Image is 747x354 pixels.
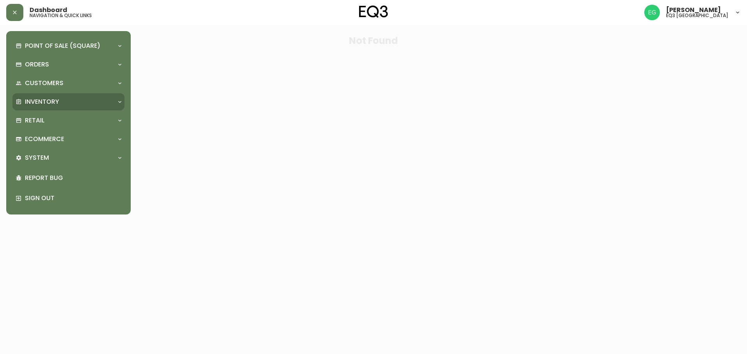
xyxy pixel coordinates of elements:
[359,5,388,18] img: logo
[30,13,92,18] h5: navigation & quick links
[666,7,721,13] span: [PERSON_NAME]
[12,131,124,148] div: Ecommerce
[12,168,124,188] div: Report Bug
[25,98,59,106] p: Inventory
[25,153,49,162] p: System
[666,13,728,18] h5: eq3 [GEOGRAPHIC_DATA]
[12,56,124,73] div: Orders
[12,112,124,129] div: Retail
[12,188,124,208] div: Sign Out
[12,37,124,54] div: Point of Sale (Square)
[25,60,49,69] p: Orders
[12,75,124,92] div: Customers
[12,149,124,166] div: System
[25,194,121,202] p: Sign Out
[644,5,660,20] img: db11c1629862fe82d63d0774b1b54d2b
[25,42,100,50] p: Point of Sale (Square)
[30,7,67,13] span: Dashboard
[12,93,124,110] div: Inventory
[25,116,44,125] p: Retail
[25,79,63,87] p: Customers
[25,135,64,143] p: Ecommerce
[25,174,121,182] p: Report Bug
